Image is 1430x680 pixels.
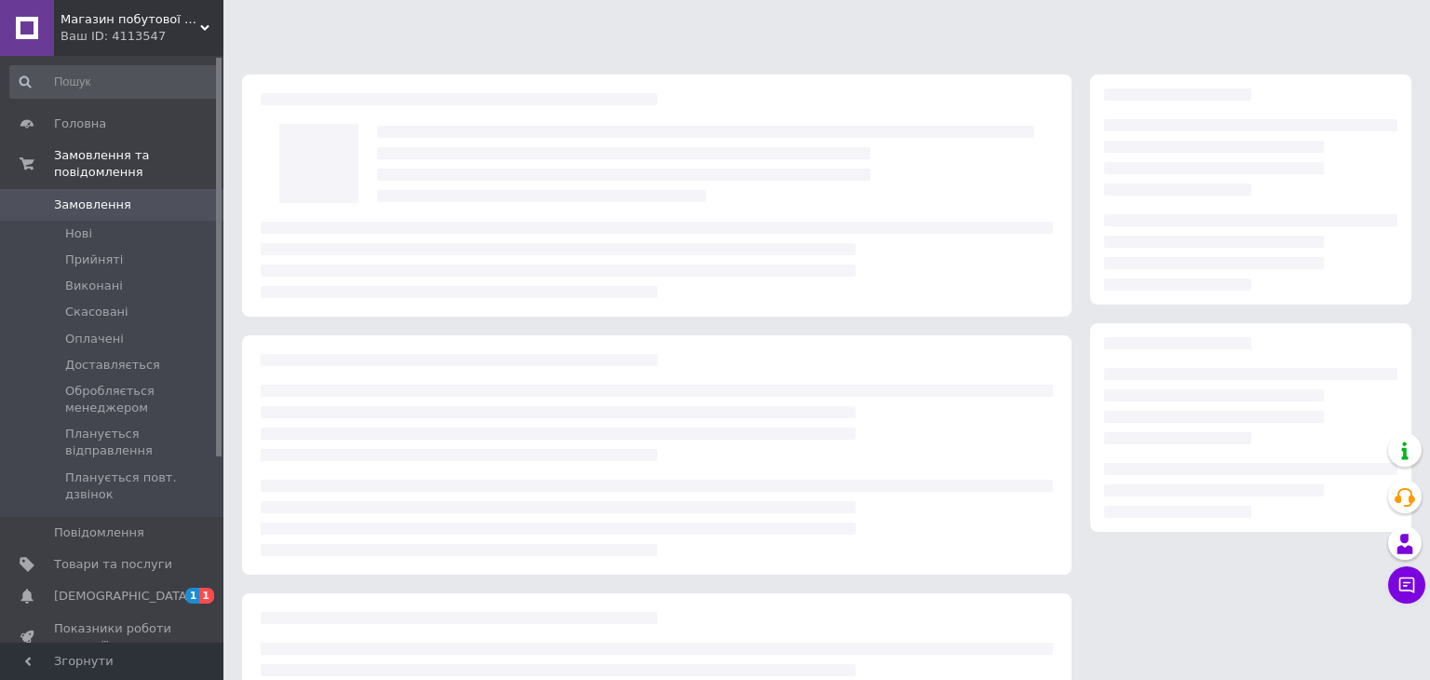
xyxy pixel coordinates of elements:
span: Планується повт. дзвінок [65,469,218,503]
span: Обробляється менеджером [65,383,218,416]
span: Товари та послуги [54,556,172,573]
span: Виконані [65,278,123,294]
span: Оплачені [65,331,124,347]
span: Магазин побутової техніки "De Deshevo" [61,11,200,28]
span: Доставляється [65,357,160,374]
span: Головна [54,116,106,132]
span: Повідомлення [54,524,144,541]
span: Показники роботи компанії [54,620,172,654]
input: Пошук [9,65,220,99]
span: [DEMOGRAPHIC_DATA] [54,588,192,605]
span: Нові [65,225,92,242]
span: Прийняті [65,252,123,268]
span: 1 [199,588,214,604]
span: Скасовані [65,304,128,320]
span: Замовлення [54,197,131,213]
span: Планується відправлення [65,426,218,459]
span: 1 [185,588,200,604]
span: Замовлення та повідомлення [54,147,223,181]
div: Ваш ID: 4113547 [61,28,223,45]
button: Чат з покупцем [1388,566,1425,604]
